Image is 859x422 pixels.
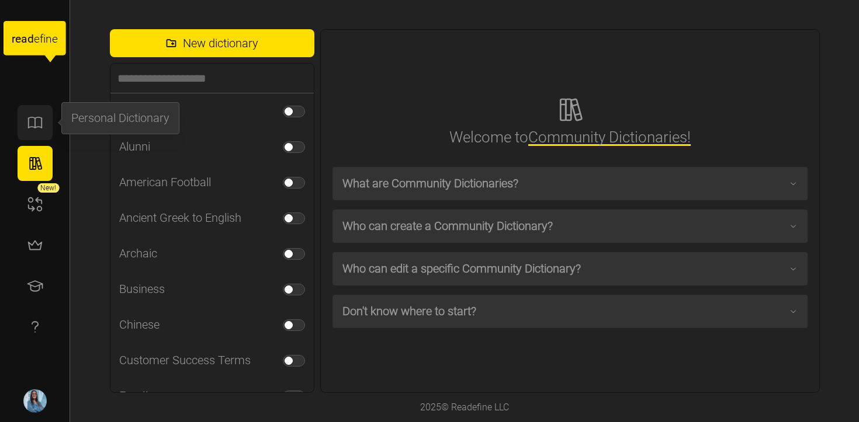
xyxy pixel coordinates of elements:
div: Ancient Greek to English [119,209,241,227]
tspan: n [46,32,53,46]
tspan: d [27,32,34,46]
div: American Football [119,173,211,191]
button: Who can edit a specific Community Dictionary? [333,253,807,285]
tspan: f [40,32,44,46]
span: Who can create a Community Dictionary? [342,210,789,242]
div: New! [37,183,59,193]
h2: Welcome to [449,125,691,149]
span: Don't know where to start? [342,295,789,327]
div: Emoji [119,387,148,405]
a: readefine [4,9,66,73]
span: New dictionary [183,33,258,54]
div: Chinese [119,316,160,334]
tspan: e [15,32,21,46]
div: Customer Success Terms [119,351,251,369]
div: 2025 © Readefine LLC [414,395,515,421]
span: What are Community Dictionaries? [342,168,789,200]
div: Alunni [119,138,150,156]
span: Who can edit a specific Community Dictionary? [342,253,789,285]
div: Personal Dictionary [71,109,169,127]
button: What are Community Dictionaries? [333,168,807,200]
tspan: r [12,32,16,46]
span: Community Dictionaries! [528,128,691,146]
div: Business [119,280,165,298]
tspan: e [52,32,58,46]
button: New dictionary [110,29,314,57]
button: Who can create a Community Dictionary? [333,210,807,242]
tspan: a [21,32,27,46]
div: Archaic [119,245,157,263]
button: Don't know where to start? [333,295,807,327]
tspan: i [43,32,46,46]
tspan: e [34,32,40,46]
img: Sonia Logiurato [23,389,47,413]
